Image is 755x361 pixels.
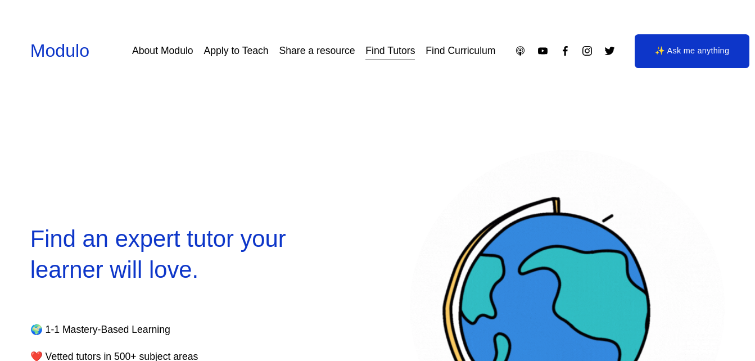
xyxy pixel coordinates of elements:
a: About Modulo [132,41,193,61]
a: Find Curriculum [426,41,495,61]
a: Modulo [30,40,89,61]
a: Share a resource [279,41,355,61]
p: 🌍 1-1 Mastery-Based Learning [30,321,316,339]
a: Apply to Teach [204,41,268,61]
h2: Find an expert tutor your learner will love. [30,224,345,286]
a: YouTube [537,45,549,57]
a: Instagram [581,45,593,57]
a: Facebook [559,45,571,57]
a: ✨ Ask me anything [635,34,749,68]
a: Find Tutors [365,41,415,61]
a: Apple Podcasts [514,45,526,57]
a: Twitter [604,45,616,57]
